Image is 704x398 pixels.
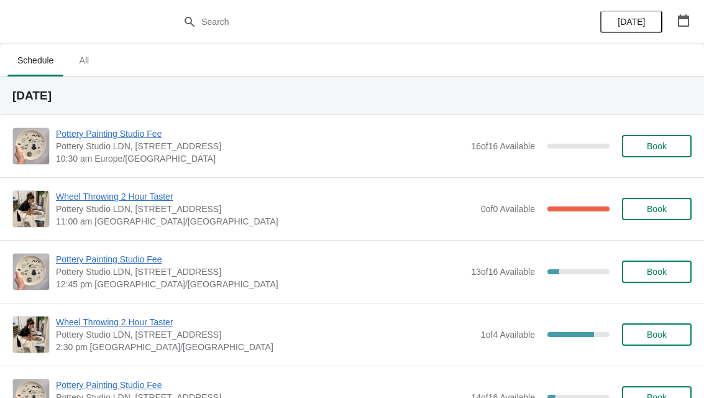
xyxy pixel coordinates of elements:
[647,141,667,151] span: Book
[647,267,667,277] span: Book
[481,204,535,214] span: 0 of 0 Available
[471,267,535,277] span: 13 of 16 Available
[13,191,49,227] img: Wheel Throwing 2 Hour Taster | Pottery Studio LDN, Unit 1.3, Building A4, 10 Monro Way, London, S...
[471,141,535,151] span: 16 of 16 Available
[618,17,645,27] span: [DATE]
[647,330,667,340] span: Book
[56,190,475,203] span: Wheel Throwing 2 Hour Taster
[56,379,465,391] span: Pottery Painting Studio Fee
[56,316,475,328] span: Wheel Throwing 2 Hour Taster
[201,11,528,33] input: Search
[56,127,465,140] span: Pottery Painting Studio Fee
[622,323,692,346] button: Book
[56,215,475,228] span: 11:00 am [GEOGRAPHIC_DATA]/[GEOGRAPHIC_DATA]
[647,204,667,214] span: Book
[12,90,692,102] h2: [DATE]
[13,254,49,290] img: Pottery Painting Studio Fee | Pottery Studio LDN, Unit 1.3, Building A4, 10 Monro Way, London, SE...
[481,330,535,340] span: 1 of 4 Available
[56,152,465,165] span: 10:30 am Europe/[GEOGRAPHIC_DATA]
[56,266,465,278] span: Pottery Studio LDN, [STREET_ADDRESS]
[56,203,475,215] span: Pottery Studio LDN, [STREET_ADDRESS]
[68,49,99,72] span: All
[13,317,49,353] img: Wheel Throwing 2 Hour Taster | Pottery Studio LDN, Unit 1.3, Building A4, 10 Monro Way, London, S...
[7,49,63,72] span: Schedule
[56,253,465,266] span: Pottery Painting Studio Fee
[600,11,662,33] button: [DATE]
[56,140,465,152] span: Pottery Studio LDN, [STREET_ADDRESS]
[56,278,465,290] span: 12:45 pm [GEOGRAPHIC_DATA]/[GEOGRAPHIC_DATA]
[13,128,49,164] img: Pottery Painting Studio Fee | Pottery Studio LDN, Unit 1.3, Building A4, 10 Monro Way, London, SE...
[56,341,475,353] span: 2:30 pm [GEOGRAPHIC_DATA]/[GEOGRAPHIC_DATA]
[622,261,692,283] button: Book
[622,135,692,157] button: Book
[56,328,475,341] span: Pottery Studio LDN, [STREET_ADDRESS]
[622,198,692,220] button: Book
